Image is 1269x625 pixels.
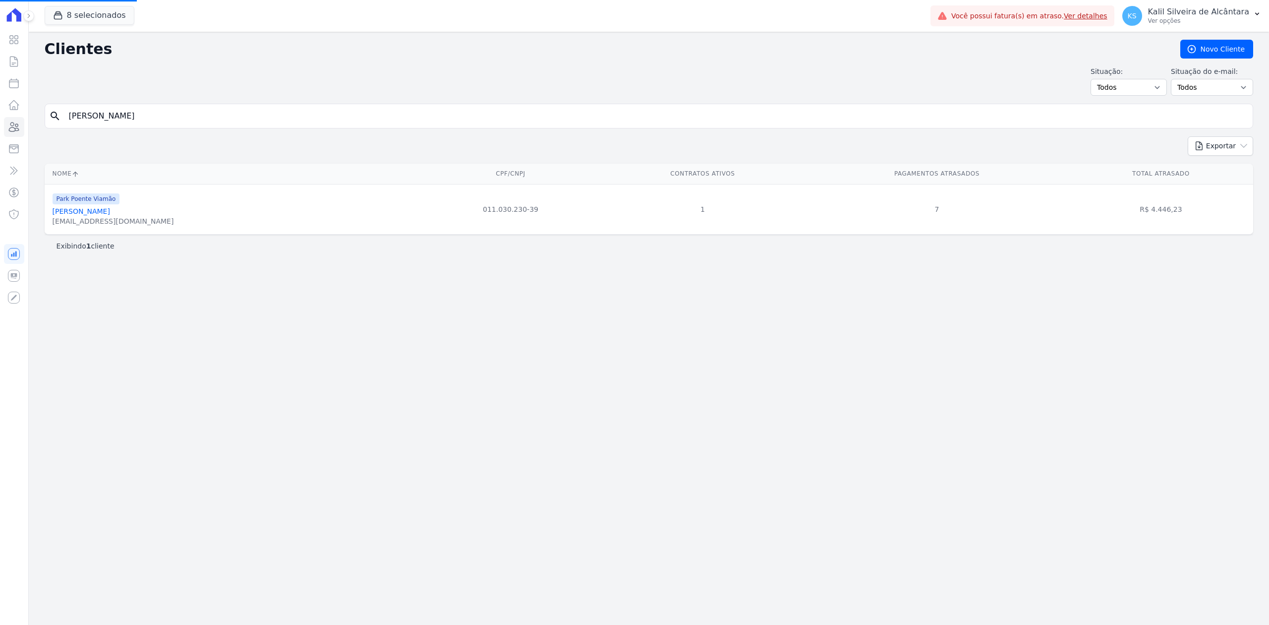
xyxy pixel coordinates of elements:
[421,184,600,234] td: 011.030.230-39
[421,164,600,184] th: CPF/CNPJ
[1148,17,1249,25] p: Ver opções
[86,242,91,250] b: 1
[57,241,115,251] p: Exibindo cliente
[1091,66,1167,77] label: Situação:
[1114,2,1269,30] button: KS Kalil Silveira de Alcântara Ver opções
[53,193,120,204] span: Park Poente Viamão
[45,6,134,25] button: 8 selecionados
[1188,136,1253,156] button: Exportar
[63,106,1249,126] input: Buscar por nome, CPF ou e-mail
[1180,40,1253,59] a: Novo Cliente
[951,11,1107,21] span: Você possui fatura(s) em atraso.
[1069,164,1253,184] th: Total Atrasado
[1171,66,1253,77] label: Situação do e-mail:
[1148,7,1249,17] p: Kalil Silveira de Alcântara
[1128,12,1137,19] span: KS
[600,164,805,184] th: Contratos Ativos
[805,184,1069,234] td: 7
[53,216,174,226] div: [EMAIL_ADDRESS][DOMAIN_NAME]
[45,40,1164,58] h2: Clientes
[1064,12,1107,20] a: Ver detalhes
[49,110,61,122] i: search
[45,164,421,184] th: Nome
[600,184,805,234] td: 1
[1069,184,1253,234] td: R$ 4.446,23
[53,207,110,215] a: [PERSON_NAME]
[805,164,1069,184] th: Pagamentos Atrasados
